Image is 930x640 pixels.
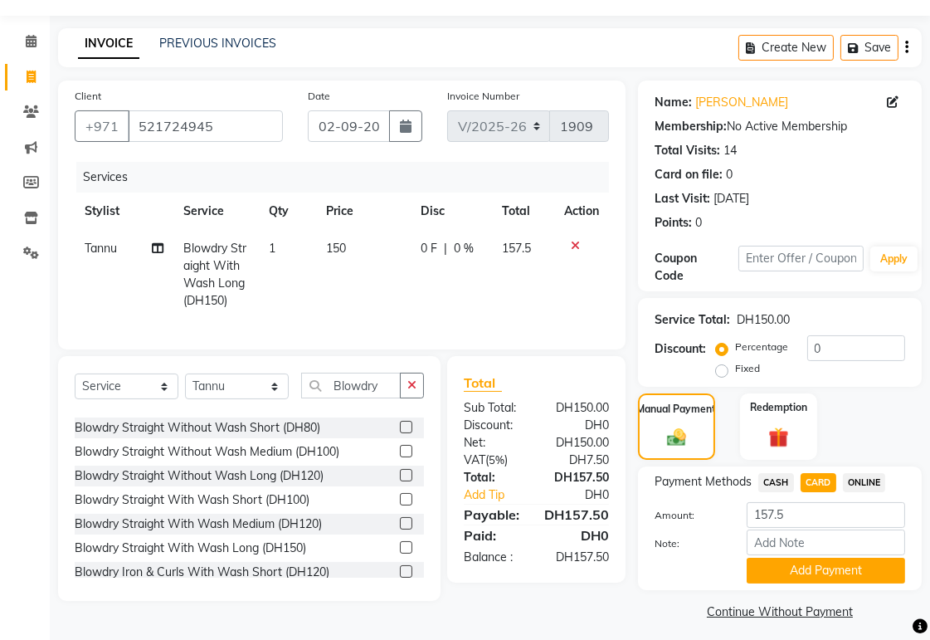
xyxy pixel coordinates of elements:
th: Price [316,193,411,230]
div: Blowdry Straight Without Wash Short (DH80) [75,419,320,437]
div: Coupon Code [655,250,738,285]
div: Name: [655,94,692,111]
label: Percentage [735,340,788,354]
label: Fixed [735,361,760,376]
div: Discount: [451,417,537,434]
label: Note: [642,536,734,551]
label: Amount: [642,508,734,523]
th: Total [492,193,554,230]
div: Points: [655,214,692,232]
div: DH157.50 [532,505,621,525]
div: Sub Total: [451,399,537,417]
div: Paid: [451,525,537,545]
div: DH0 [537,417,622,434]
span: 0 F [421,240,437,257]
div: DH150.00 [737,311,790,329]
button: Create New [738,35,834,61]
img: _gift.svg [762,425,796,450]
th: Disc [411,193,492,230]
div: Blowdry Iron & Curls With Wash Short (DH120) [75,564,329,581]
div: 14 [723,142,737,159]
th: Service [173,193,259,230]
a: [PERSON_NAME] [695,94,788,111]
input: Amount [747,502,905,528]
div: DH7.50 [537,452,622,469]
span: | [444,240,447,257]
span: 1 [270,241,276,256]
div: No Active Membership [655,118,905,135]
div: Blowdry Straight With Wash Long (DH150) [75,540,306,557]
div: Total Visits: [655,142,720,159]
label: Date [308,89,330,104]
a: INVOICE [78,29,139,59]
div: Membership: [655,118,727,135]
span: 157.5 [502,241,531,256]
div: Balance : [451,549,537,566]
div: Payable: [451,505,532,525]
div: Blowdry Straight With Wash Short (DH100) [75,491,309,509]
button: Save [840,35,898,61]
div: Discount: [655,340,706,358]
div: Last Visit: [655,190,710,208]
div: DH0 [551,486,621,504]
div: 0 [695,214,702,232]
div: 0 [726,166,733,183]
div: Blowdry Straight Without Wash Medium (DH100) [75,443,339,461]
th: Action [554,193,609,230]
div: Net: [451,434,537,452]
th: Qty [260,193,317,230]
button: Apply [870,247,918,271]
a: PREVIOUS INVOICES [159,36,276,51]
span: Blowdry Straight With Wash Long (DH150) [183,241,246,308]
label: Manual Payment [637,402,717,417]
div: Blowdry Straight With Wash Medium (DH120) [75,515,322,533]
a: Add Tip [451,486,551,504]
div: DH157.50 [537,469,622,486]
div: DH150.00 [537,434,622,452]
span: ONLINE [843,473,886,492]
div: Service Total: [655,311,730,329]
label: Client [75,89,101,104]
img: _cash.svg [661,427,692,448]
span: CASH [758,473,794,492]
label: Redemption [750,400,807,415]
div: DH0 [537,525,622,545]
button: Add Payment [747,558,905,584]
div: DH157.50 [537,549,622,566]
input: Add Note [747,530,905,555]
label: Invoice Number [447,89,519,104]
div: Card on file: [655,166,723,183]
button: +971 [75,110,129,142]
input: Search or Scan [301,373,401,398]
div: ( ) [451,452,537,469]
div: Total: [451,469,537,486]
span: 0 % [454,240,474,257]
div: Blowdry Straight Without Wash Long (DH120) [75,467,324,485]
span: Payment Methods [655,473,752,491]
input: Search by Name/Mobile/Email/Code [128,110,283,142]
span: Vat [464,452,485,467]
span: Tannu [85,241,117,256]
div: DH150.00 [537,399,622,417]
div: [DATE] [713,190,749,208]
input: Enter Offer / Coupon Code [738,246,864,271]
th: Stylist [75,193,173,230]
div: Services [76,162,621,193]
span: 5% [489,453,504,467]
span: CARD [801,473,836,492]
span: Total [464,374,502,392]
a: Continue Without Payment [641,603,918,621]
span: 150 [326,241,346,256]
